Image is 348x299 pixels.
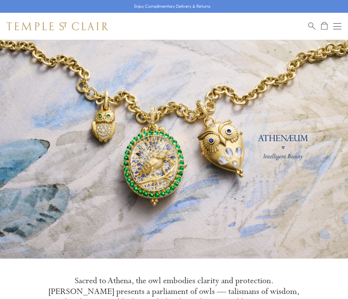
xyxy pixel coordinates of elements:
a: Search [308,22,315,30]
a: Open Shopping Bag [321,22,327,30]
img: Temple St. Clair [7,22,108,30]
button: Open navigation [333,22,341,30]
p: Enjoy Complimentary Delivery & Returns [134,3,210,10]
